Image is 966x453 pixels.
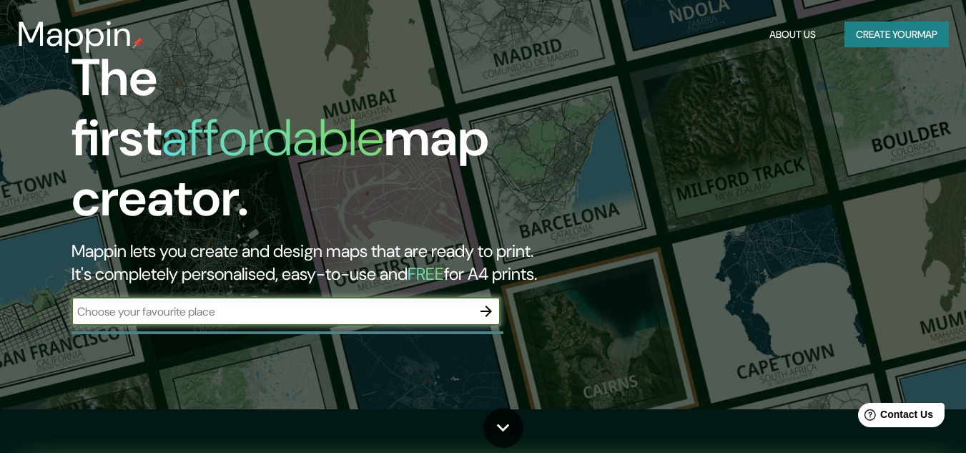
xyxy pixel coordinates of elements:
[17,14,132,54] h3: Mappin
[72,240,555,286] h2: Mappin lets you create and design maps that are ready to print. It's completely personalised, eas...
[162,104,384,171] h1: affordable
[72,48,555,240] h1: The first map creator.
[408,263,444,285] h5: FREE
[764,21,822,48] button: About Us
[839,397,950,437] iframe: Help widget launcher
[72,303,472,320] input: Choose your favourite place
[844,21,949,48] button: Create yourmap
[132,37,144,49] img: mappin-pin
